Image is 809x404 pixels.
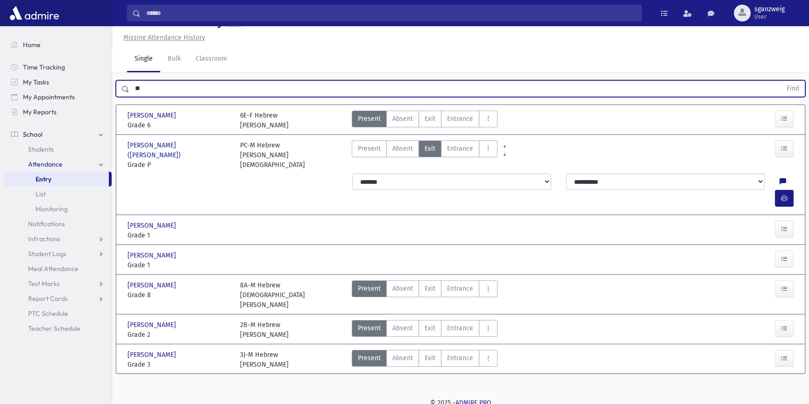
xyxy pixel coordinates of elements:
[447,323,473,333] span: Entrance
[128,251,178,260] span: [PERSON_NAME]
[4,75,112,90] a: My Tasks
[392,284,413,293] span: Absent
[35,205,68,213] span: Monitoring
[160,46,188,72] a: Bulk
[28,235,60,243] span: Infractions
[4,291,112,306] a: Report Cards
[128,260,231,270] span: Grade 1
[4,246,112,261] a: Student Logs
[4,127,112,142] a: School
[392,353,413,363] span: Absent
[447,114,473,124] span: Entrance
[28,324,80,333] span: Teacher Schedule
[240,140,343,170] div: PC-M Hebrew [PERSON_NAME][DEMOGRAPHIC_DATA]
[35,190,46,198] span: List
[425,114,435,124] span: Exit
[4,321,112,336] a: Teacher Schedule
[28,160,63,168] span: Attendance
[4,104,112,119] a: My Reports
[123,34,205,42] u: Missing Attendance History
[128,350,178,360] span: [PERSON_NAME]
[23,41,41,49] span: Home
[28,279,60,288] span: Test Marks
[358,144,381,153] span: Present
[127,46,160,72] a: Single
[4,216,112,231] a: Notifications
[128,160,231,170] span: Grade P
[4,276,112,291] a: Test Marks
[28,309,68,318] span: PTC Schedule
[4,37,112,52] a: Home
[447,144,473,153] span: Entrance
[4,60,112,75] a: Time Tracking
[28,220,65,228] span: Notifications
[352,320,497,340] div: AttTypes
[358,284,381,293] span: Present
[128,120,231,130] span: Grade 6
[128,290,231,300] span: Grade 8
[120,34,205,42] a: Missing Attendance History
[128,221,178,230] span: [PERSON_NAME]
[4,261,112,276] a: Meal Attendance
[240,111,289,130] div: 6E-F Hebrew [PERSON_NAME]
[358,323,381,333] span: Present
[128,230,231,240] span: Grade 1
[754,13,785,21] span: User
[188,46,234,72] a: Classroom
[447,353,473,363] span: Entrance
[240,280,343,310] div: 8A-M Hebrew [DEMOGRAPHIC_DATA][PERSON_NAME]
[4,187,112,202] a: List
[425,353,435,363] span: Exit
[128,111,178,120] span: [PERSON_NAME]
[28,294,68,303] span: Report Cards
[392,114,413,124] span: Absent
[35,175,51,183] span: Entry
[4,172,109,187] a: Entry
[4,142,112,157] a: Students
[128,360,231,369] span: Grade 3
[240,350,289,369] div: 3J-M Hebrew [PERSON_NAME]
[392,144,413,153] span: Absent
[4,231,112,246] a: Infractions
[7,4,61,22] img: AdmirePro
[781,81,805,97] button: Find
[352,140,497,170] div: AttTypes
[4,90,112,104] a: My Appointments
[447,284,473,293] span: Entrance
[4,157,112,172] a: Attendance
[23,78,49,86] span: My Tasks
[392,323,413,333] span: Absent
[358,353,381,363] span: Present
[128,320,178,330] span: [PERSON_NAME]
[28,265,78,273] span: Meal Attendance
[141,5,641,21] input: Search
[240,320,289,340] div: 2B-M Hebrew [PERSON_NAME]
[23,63,65,71] span: Time Tracking
[425,323,435,333] span: Exit
[128,330,231,340] span: Grade 2
[352,280,497,310] div: AttTypes
[128,280,178,290] span: [PERSON_NAME]
[23,108,57,116] span: My Reports
[28,250,66,258] span: Student Logs
[4,306,112,321] a: PTC Schedule
[23,130,43,139] span: School
[23,93,75,101] span: My Appointments
[425,284,435,293] span: Exit
[425,144,435,153] span: Exit
[358,114,381,124] span: Present
[28,145,54,153] span: Students
[4,202,112,216] a: Monitoring
[128,140,231,160] span: [PERSON_NAME] ([PERSON_NAME])
[754,6,785,13] span: sganzweig
[352,111,497,130] div: AttTypes
[352,350,497,369] div: AttTypes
